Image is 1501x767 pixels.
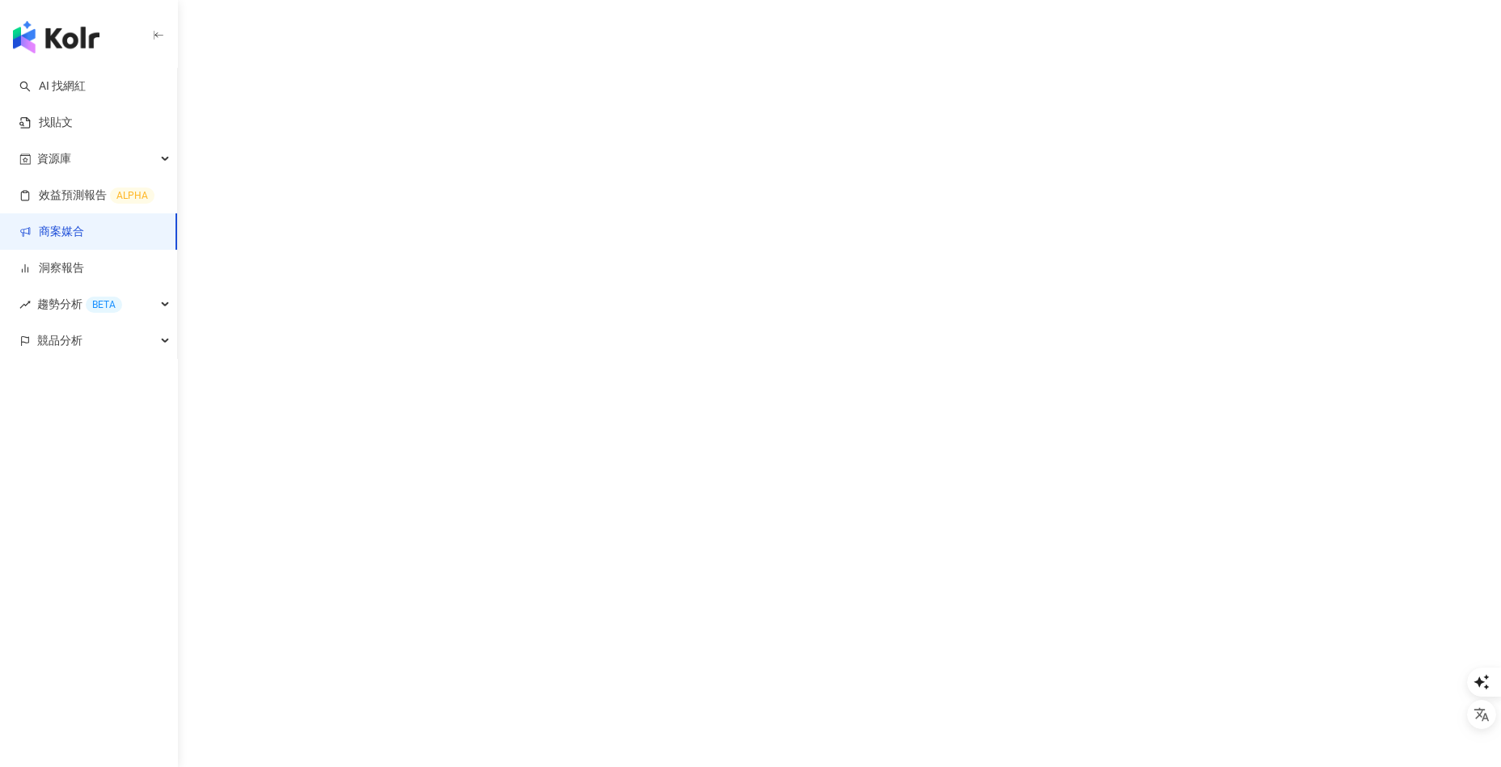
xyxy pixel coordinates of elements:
span: 資源庫 [37,141,71,177]
a: 效益預測報告ALPHA [19,188,154,204]
div: BETA [86,297,122,313]
a: 找貼文 [19,115,73,131]
span: 競品分析 [37,322,82,359]
span: 趨勢分析 [37,286,122,322]
a: 商案媒合 [19,224,84,240]
img: logo [13,21,99,53]
a: searchAI 找網紅 [19,78,86,95]
a: 洞察報告 [19,260,84,276]
span: rise [19,299,31,310]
